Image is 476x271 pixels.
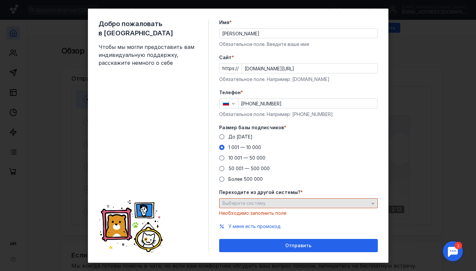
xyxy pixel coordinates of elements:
[228,155,265,161] span: 10 001 — 50 000
[15,4,22,11] div: 1
[228,223,281,229] span: У меня есть промокод
[219,111,378,118] div: Обязательное поле. Например: [PHONE_NUMBER]
[99,43,198,67] span: Чтобы мы могли предоставить вам индивидуальную поддержку, расскажите немного о себе
[219,210,378,216] div: Необходимо заполнить поле
[219,41,378,48] div: Обязательное поле. Введите ваше имя
[219,124,284,131] span: Размер базы подписчиков
[219,198,378,208] button: Выберите систему
[228,134,253,139] span: До [DATE]
[219,89,241,96] span: Телефон
[219,54,232,61] span: Cайт
[228,176,263,182] span: Более 500 000
[228,144,261,150] span: 1 001 — 10 000
[219,189,300,196] span: Переходите из другой системы?
[219,239,378,252] button: Отправить
[228,166,270,171] span: 50 001 — 500 000
[285,243,311,249] span: Отправить
[222,200,266,206] span: Выберите систему
[219,76,378,83] div: Обязательное поле. Например: [DOMAIN_NAME]
[228,223,281,230] button: У меня есть промокод
[99,19,198,38] span: Добро пожаловать в [GEOGRAPHIC_DATA]
[219,19,229,26] span: Имя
